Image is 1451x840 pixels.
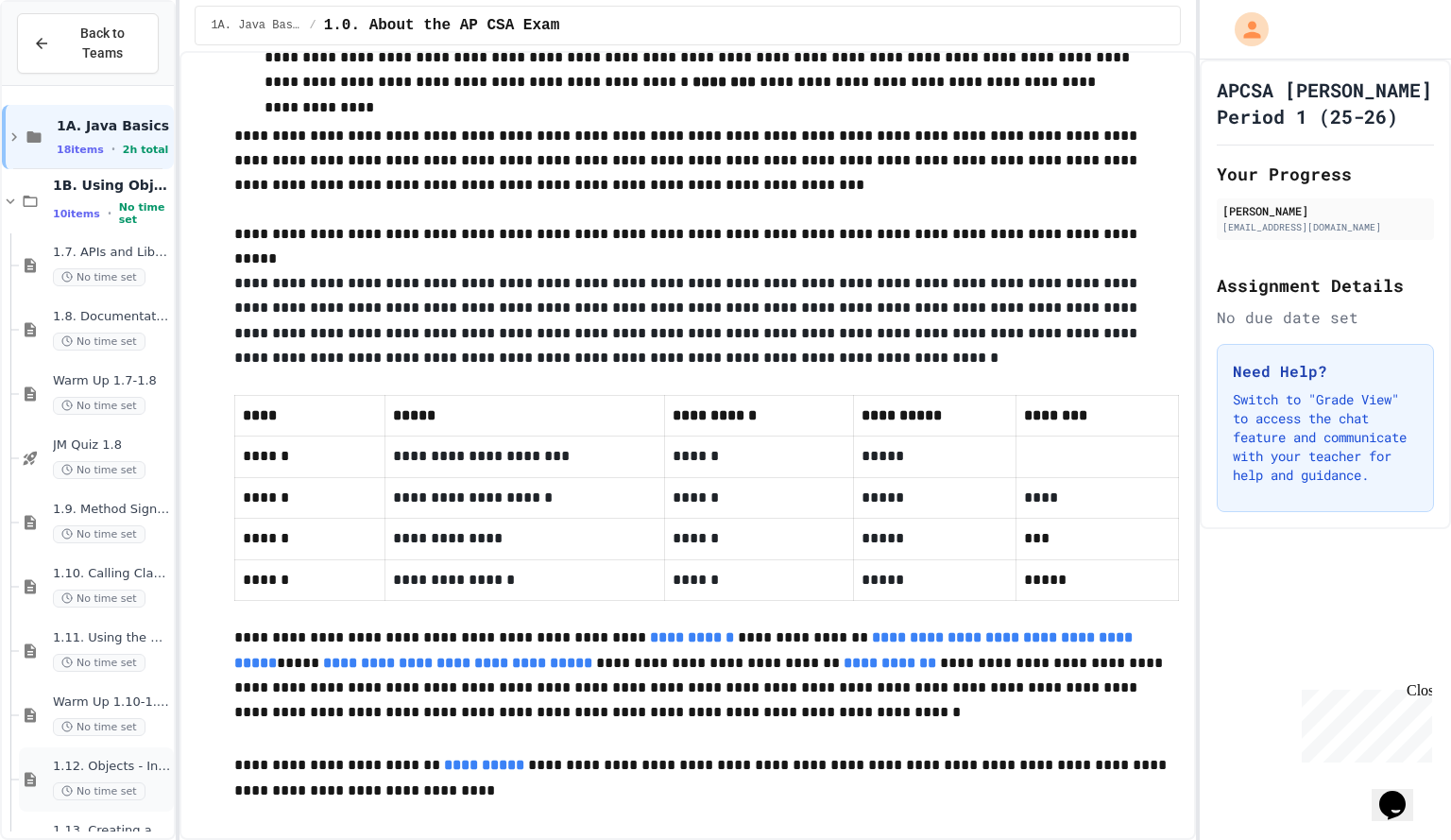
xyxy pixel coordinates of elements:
[53,718,145,736] span: No time set
[53,333,145,351] span: No time set
[211,18,301,33] span: 1A. Java Basics
[53,397,145,415] span: No time set
[53,309,170,325] span: 1.8. Documentation with Comments and Preconditions
[108,206,111,221] span: •
[57,144,104,156] span: 18 items
[1233,360,1418,383] h3: Need Help?
[1222,220,1428,234] div: [EMAIL_ADDRESS][DOMAIN_NAME]
[53,502,170,518] span: 1.9. Method Signatures
[53,177,170,194] span: 1B. Using Objects
[53,694,170,711] span: Warm Up 1.10-1.11
[53,782,145,800] span: No time set
[53,461,145,479] span: No time set
[17,13,159,74] button: Back to Teams
[61,24,143,63] span: Back to Teams
[53,590,145,608] span: No time set
[53,759,170,775] span: 1.12. Objects - Instances of Classes
[1372,764,1432,821] iframe: chat widget
[53,437,170,454] span: JM Quiz 1.8
[1217,161,1434,187] h2: Your Progress
[1233,390,1418,485] p: Switch to "Grade View" to access the chat feature and communicate with your teacher for help and ...
[1217,77,1434,129] h1: APCSA [PERSON_NAME] Period 1 (25-26)
[1215,8,1273,51] div: My Account
[53,245,170,261] span: 1.7. APIs and Libraries
[1217,306,1434,329] div: No due date set
[53,373,170,389] span: Warm Up 1.7-1.8
[309,18,316,33] span: /
[53,654,145,672] span: No time set
[1217,272,1434,299] h2: Assignment Details
[53,525,145,543] span: No time set
[53,823,170,839] span: 1.13. Creating and Initializing Objects: Constructors
[53,268,145,286] span: No time set
[57,117,170,134] span: 1A. Java Basics
[111,142,115,157] span: •
[53,208,100,220] span: 10 items
[53,630,170,646] span: 1.11. Using the Math Class
[119,201,171,226] span: No time set
[123,144,169,156] span: 2h total
[53,566,170,582] span: 1.10. Calling Class Methods
[1294,682,1432,763] iframe: chat widget
[1222,202,1428,219] div: [PERSON_NAME]
[8,8,130,120] div: Chat with us now!Close
[324,14,560,37] span: 1.0. About the AP CSA Exam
